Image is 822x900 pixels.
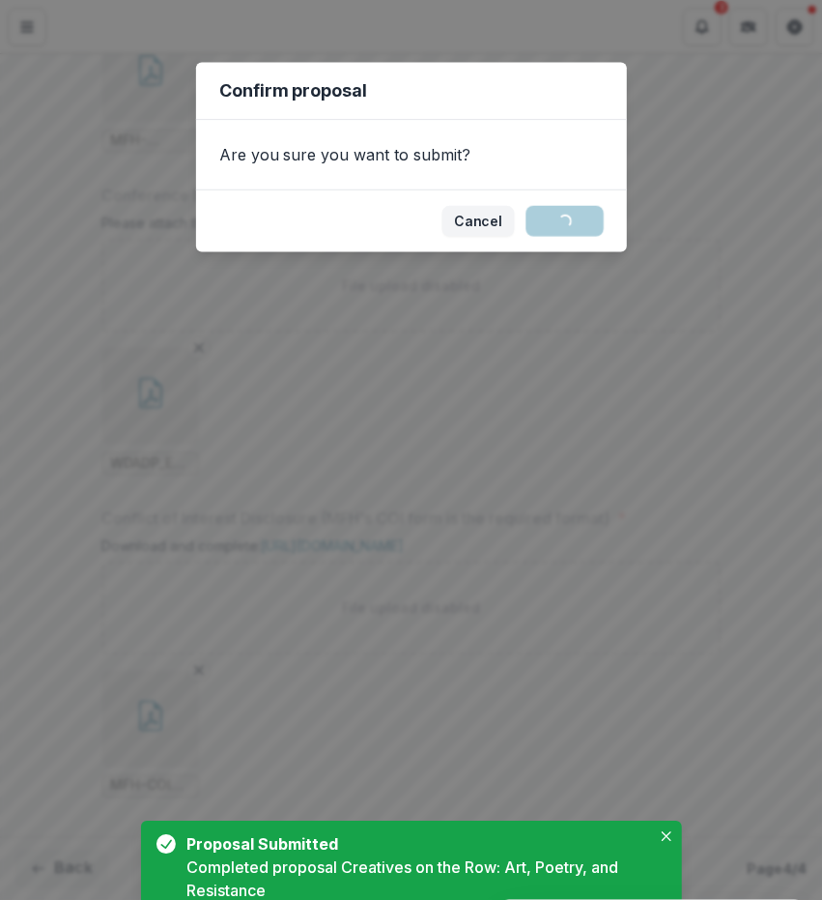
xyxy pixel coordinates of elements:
[195,62,626,120] header: Confirm proposal
[441,206,514,237] button: Cancel
[195,120,626,189] div: Are you sure you want to submit?
[655,825,678,848] button: Close
[187,832,643,856] div: Proposal Submitted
